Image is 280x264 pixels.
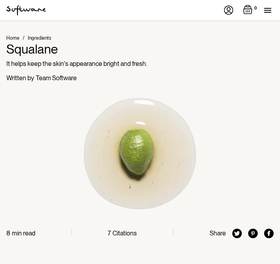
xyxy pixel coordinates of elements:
img: facebook icon [264,229,274,238]
div: Team Software [36,74,77,82]
div: 7 [108,229,111,237]
img: twitter icon [232,229,242,238]
h1: Squalane [6,42,274,57]
div: 8 [6,229,10,237]
a: Ingredients [28,35,51,41]
div: Citations [113,229,137,237]
div: / [23,35,25,41]
img: pinterest icon [248,229,258,238]
div: min read [12,229,35,237]
a: home [6,5,46,15]
div: Written by [6,74,34,82]
img: Software Logo [6,5,46,15]
div: 0 [253,5,259,12]
a: Home [6,35,19,41]
a: Open empty cart [243,5,259,16]
p: It helps keep the skin's appearance bright and fresh. [6,60,274,67]
div: Share [210,229,226,237]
